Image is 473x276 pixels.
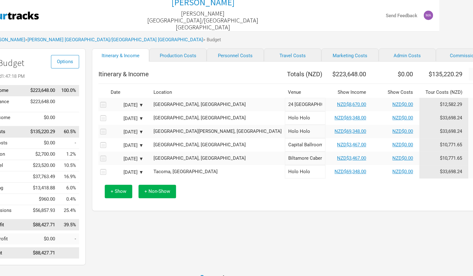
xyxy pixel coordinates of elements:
[325,68,372,80] th: $223,648.00
[109,157,143,161] div: [DATE] ▼
[285,138,325,152] input: Capital Ballroom
[285,98,325,111] input: 24 Oxford
[25,38,203,42] span: >
[27,205,58,216] td: $56,857.93
[28,37,203,43] a: [PERSON_NAME] [GEOGRAPHIC_DATA]/[GEOGRAPHIC_DATA] [GEOGRAPHIC_DATA]
[149,48,206,62] a: Production Costs
[109,103,143,108] div: [DATE] ▼
[27,96,58,112] td: $223,648.00
[372,68,419,80] th: $0.00
[27,171,58,183] td: $37,763.49
[109,130,143,134] div: [DATE] ▼
[58,205,79,216] td: Commissions as % of Tour Income
[27,233,58,244] td: $0.00
[386,13,417,18] strong: Send Feedback
[264,48,321,62] a: Travel Costs
[335,115,366,121] a: NZD$69,348.00
[203,38,221,42] span: > Budget
[335,128,366,134] a: NZD$69,348.00
[92,48,149,62] a: Itinerary & Income
[126,10,279,31] h2: [PERSON_NAME] [GEOGRAPHIC_DATA]/[GEOGRAPHIC_DATA] [GEOGRAPHIC_DATA]
[58,160,79,171] td: Personnel as % of Tour Income
[285,125,325,138] input: Holo Holo
[419,68,469,80] th: $135,220.29
[27,183,58,194] td: $13,418.88
[392,102,413,107] a: NZD$0.00
[27,112,58,123] td: $0.00
[58,219,79,230] td: Tour Profit as % of Tour Income
[58,194,79,205] td: Admin as % of Tour Income
[337,102,366,107] a: NZD$8,670.00
[109,170,143,175] div: [DATE] ▼
[27,160,58,171] td: $23,520.00
[51,55,79,68] button: Options
[111,188,126,194] span: + Show
[58,149,79,160] td: Production as % of Tour Income
[285,87,325,98] th: Venue
[27,194,58,205] td: $960.00
[379,48,436,62] a: Admin Costs
[207,48,264,62] a: Personnel Costs
[58,248,79,259] td: Net Profit as % of Tour Income
[335,169,366,174] a: NZD$69,348.00
[419,165,469,178] td: Tour Cost allocation from Production, Personnel, Travel, Marketing, Admin & Commissions
[98,68,285,80] th: Itinerary & Income
[153,102,282,107] div: Las Vegas, United States
[419,152,469,165] td: Tour Cost allocation from Production, Personnel, Travel, Marketing, Admin & Commissions
[392,142,413,148] a: NZD$0.00
[27,138,58,149] td: $0.00
[109,143,143,148] div: [DATE] ▼
[419,98,469,111] td: Tour Cost allocation from Production, Personnel, Travel, Marketing, Admin & Commissions
[58,183,79,194] td: Marketing as % of Tour Income
[58,171,79,183] td: Travel as % of Tour Income
[392,128,413,134] a: NZD$0.00
[419,111,469,125] td: Tour Cost allocation from Production, Personnel, Travel, Marketing, Admin & Commissions
[144,188,170,194] span: + Non-Show
[424,11,433,20] img: AKIAKI
[27,248,58,259] td: $88,427.71
[58,96,79,112] td: Performance Income as % of Tour Income
[150,87,285,98] th: Location
[419,138,469,152] td: Tour Cost allocation from Production, Personnel, Travel, Marketing, Admin & Commissions
[27,149,58,160] td: $2,700.00
[27,126,58,138] td: $135,220.29
[57,59,73,64] span: Options
[58,85,79,96] td: Tour Income as % of Tour Income
[337,155,366,161] a: NZD$3,467.00
[392,155,413,161] a: NZD$0.00
[58,126,79,138] td: Tour Costs as % of Tour Income
[27,85,58,96] td: $223,648.00
[285,152,325,165] input: Biltamore Caberet
[153,116,282,120] div: Irvine, United States
[109,116,143,121] div: [DATE] ▼
[126,7,279,34] a: [PERSON_NAME] [GEOGRAPHIC_DATA]/[GEOGRAPHIC_DATA] [GEOGRAPHIC_DATA]
[58,233,79,244] td: Merch Profit as % of Tour Income
[419,125,469,138] td: Tour Cost allocation from Production, Personnel, Travel, Marketing, Admin & Commissions
[392,115,413,121] a: NZD$0.00
[138,185,176,198] button: + Non-Show
[419,87,469,98] th: Tour Costs ( NZD )
[153,143,282,147] div: Victoria, Canada
[153,129,282,134] div: San Jose, United States
[153,169,282,174] div: Tacoma, United States
[392,169,413,174] a: NZD$0.00
[153,156,282,161] div: Vancouver, Canada
[321,48,379,62] a: Marketing Costs
[285,68,325,80] th: Totals ( NZD )
[285,111,325,125] input: Holo Holo
[325,87,372,98] th: Show Income
[58,112,79,123] td: Other Income as % of Tour Income
[108,87,148,98] th: Date
[105,185,132,198] button: + Show
[58,138,79,149] td: Show Costs as % of Tour Income
[27,219,58,230] td: $88,427.71
[372,87,419,98] th: Show Costs
[285,165,325,178] input: Holo Holo
[337,142,366,148] a: NZD$3,467.00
